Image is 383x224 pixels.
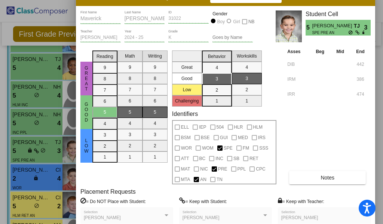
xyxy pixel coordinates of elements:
[354,22,364,30] span: TJ
[83,102,90,123] span: Good
[310,47,330,56] th: Beg
[248,17,255,26] span: NB
[181,165,190,174] span: MAT
[306,10,371,18] h3: Student Cell
[168,16,209,21] input: Enter ID
[181,154,189,163] span: ATT
[238,133,248,142] span: MED
[212,10,253,17] mat-label: Gender
[179,197,227,205] label: = Keep with Student:
[202,144,214,153] span: WOM
[350,47,371,56] th: End
[181,175,190,184] span: MTA
[83,138,90,154] span: Low
[364,23,371,32] span: 3
[258,133,266,142] span: IRS
[321,175,334,181] span: Notes
[243,144,249,153] span: FM
[215,154,223,163] span: INC
[287,59,308,70] input: assessment
[233,18,240,25] div: Girl
[306,23,312,32] span: 5
[200,175,206,184] span: AN
[80,197,146,205] label: = Do NOT Place with Student:
[212,35,253,40] input: goes by name
[181,144,192,153] span: WOR
[289,171,366,184] button: Notes
[199,123,206,132] span: IEP
[234,123,243,132] span: HLR
[281,215,318,220] span: [PERSON_NAME]
[259,144,268,153] span: SSS
[330,47,350,56] th: Mid
[287,74,308,85] input: assessment
[238,165,246,174] span: PPL
[183,215,220,220] span: [PERSON_NAME]
[312,22,353,30] span: [PERSON_NAME]
[84,215,121,220] span: [PERSON_NAME]
[181,133,191,142] span: BSM
[224,144,233,153] span: SPE
[199,154,206,163] span: BC
[80,35,121,40] input: teacher
[233,154,239,163] span: SB
[172,110,198,117] label: Identifiers
[220,133,228,142] span: GUI
[217,123,224,132] span: 504
[312,30,348,36] span: SPE PRE AN
[285,47,310,56] th: Asses
[278,197,324,205] label: = Keep with Teacher:
[256,165,265,174] span: CPC
[253,123,263,132] span: HLM
[287,89,308,100] input: assessment
[181,123,189,132] span: ELL
[217,175,223,184] span: TN
[201,133,210,142] span: BSE
[83,65,90,92] span: Great
[200,165,208,174] span: NIC
[125,35,165,40] input: year
[249,154,258,163] span: RET
[80,188,136,195] label: Placement Requests
[217,18,225,25] div: Boy
[168,35,209,40] input: grade
[218,165,227,174] span: PRE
